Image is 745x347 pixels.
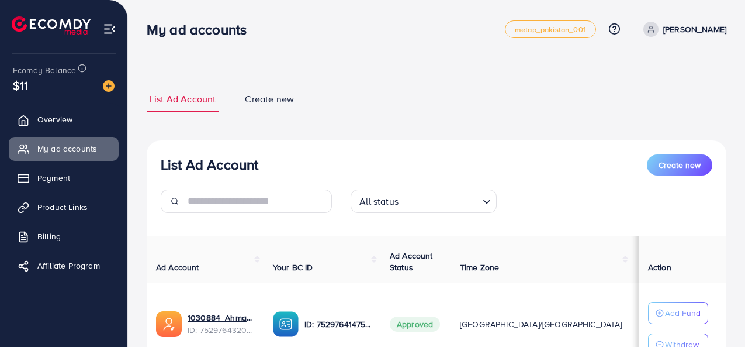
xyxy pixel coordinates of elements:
[273,311,299,337] img: ic-ba-acc.ded83a64.svg
[9,137,119,160] a: My ad accounts
[103,22,116,36] img: menu
[659,159,701,171] span: Create new
[648,302,708,324] button: Add Fund
[12,16,91,35] img: logo
[9,225,119,248] a: Billing
[37,260,100,272] span: Affiliate Program
[460,318,622,330] span: [GEOGRAPHIC_DATA]/[GEOGRAPHIC_DATA]
[147,21,256,38] h3: My ad accounts
[188,312,254,324] a: 1030884_Ahmad malik_1753159897715
[648,262,671,273] span: Action
[37,114,72,125] span: Overview
[156,311,182,337] img: ic-ads-acc.e4c84228.svg
[273,262,313,273] span: Your BC ID
[150,92,216,106] span: List Ad Account
[639,22,726,37] a: [PERSON_NAME]
[161,156,258,173] h3: List Ad Account
[351,190,497,213] div: Search for option
[37,143,97,154] span: My ad accounts
[402,191,478,210] input: Search for option
[156,262,199,273] span: Ad Account
[390,250,433,273] span: Ad Account Status
[188,312,254,336] div: <span class='underline'>1030884_Ahmad malik_1753159897715</span></br>7529764320520388609
[663,22,726,36] p: [PERSON_NAME]
[37,172,70,184] span: Payment
[13,64,76,76] span: Ecomdy Balance
[390,317,440,332] span: Approved
[13,77,28,94] span: $11
[505,20,596,38] a: metap_pakistan_001
[37,231,61,242] span: Billing
[103,80,115,92] img: image
[460,262,499,273] span: Time Zone
[304,317,371,331] p: ID: 7529764147580403728
[9,108,119,131] a: Overview
[9,254,119,277] a: Affiliate Program
[37,201,88,213] span: Product Links
[357,193,401,210] span: All status
[9,166,119,190] a: Payment
[245,92,294,106] span: Create new
[515,26,586,33] span: metap_pakistan_001
[9,195,119,219] a: Product Links
[647,154,712,176] button: Create new
[188,324,254,336] span: ID: 7529764320520388609
[665,306,701,320] p: Add Fund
